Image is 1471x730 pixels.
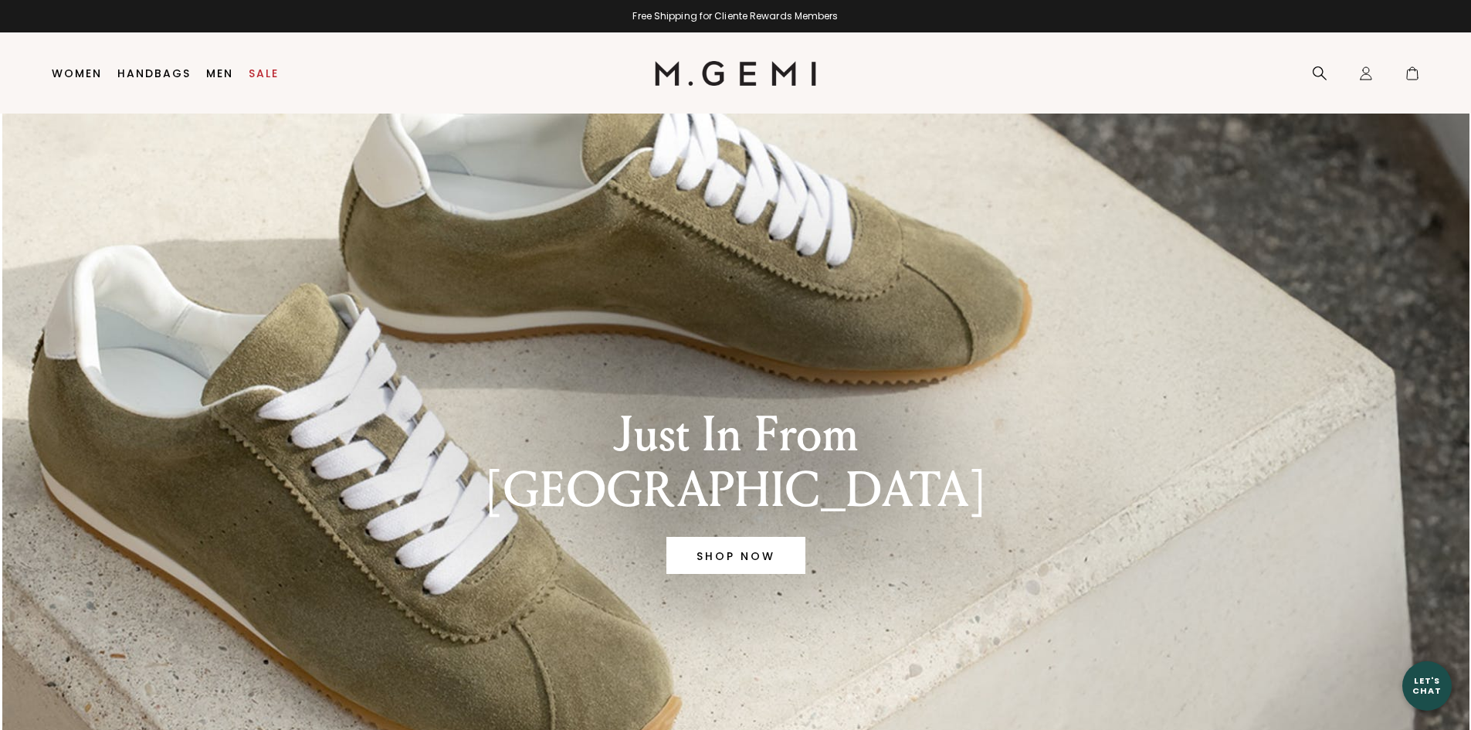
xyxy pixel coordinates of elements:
a: Women [52,67,102,80]
a: Banner primary button [666,537,805,574]
div: Let's Chat [1402,676,1452,695]
div: Just In From [GEOGRAPHIC_DATA] [468,407,1004,518]
a: Handbags [117,67,191,80]
a: Sale [249,67,279,80]
a: Men [206,67,233,80]
img: M.Gemi [655,61,816,86]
